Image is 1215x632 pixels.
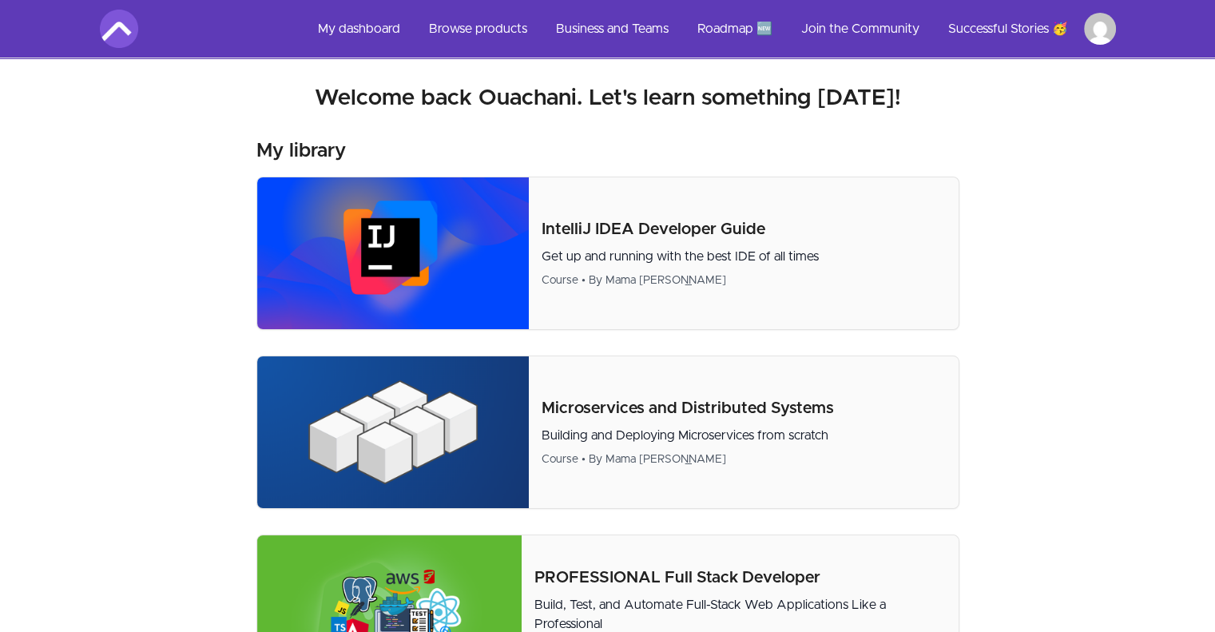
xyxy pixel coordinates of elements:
[542,272,945,288] div: Course • By Mama [PERSON_NAME]
[256,138,346,164] h3: My library
[257,356,530,508] img: Product image for Microservices and Distributed Systems
[100,10,138,48] img: Amigoscode logo
[257,177,530,329] img: Product image for IntelliJ IDEA Developer Guide
[542,397,945,419] p: Microservices and Distributed Systems
[542,247,945,266] p: Get up and running with the best IDE of all times
[1084,13,1116,45] img: Profile image for Ouachani Isslam
[788,10,932,48] a: Join the Community
[542,451,945,467] div: Course • By Mama [PERSON_NAME]
[100,84,1116,113] h2: Welcome back Ouachani. Let's learn something [DATE]!
[534,566,945,589] p: PROFESSIONAL Full Stack Developer
[543,10,681,48] a: Business and Teams
[416,10,540,48] a: Browse products
[305,10,1116,48] nav: Main
[542,426,945,445] p: Building and Deploying Microservices from scratch
[305,10,413,48] a: My dashboard
[542,218,945,240] p: IntelliJ IDEA Developer Guide
[935,10,1081,48] a: Successful Stories 🥳
[256,177,959,330] a: Product image for IntelliJ IDEA Developer GuideIntelliJ IDEA Developer GuideGet up and running wi...
[256,356,959,509] a: Product image for Microservices and Distributed SystemsMicroservices and Distributed SystemsBuild...
[685,10,785,48] a: Roadmap 🆕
